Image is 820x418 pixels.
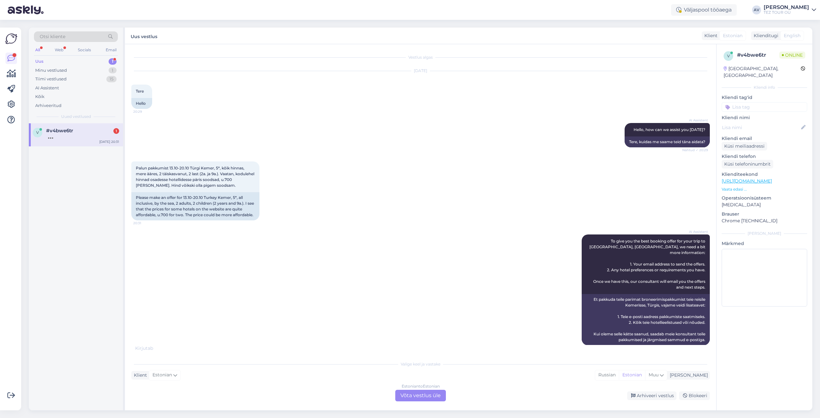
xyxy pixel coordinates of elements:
[764,10,809,15] div: TEZ TOUR OÜ
[152,372,172,379] span: Estonian
[113,128,119,134] div: 1
[727,53,730,58] span: v
[53,46,65,54] div: Web
[722,217,807,224] p: Chrome [TECHNICAL_ID]
[625,136,710,147] div: Tere, kuidas me saame teid täna aidata?
[722,124,800,131] input: Lisa nimi
[682,148,708,152] span: Nähtud ✓ 20:29
[131,345,710,352] div: Kirjutab
[722,153,807,160] p: Kliendi telefon
[131,192,259,220] div: Please make an offer for 13.10-20.10 Turkey Kemer, 5*, all inclusive, by the sea, 2 adults, 2 chi...
[402,383,440,389] div: Estonian to Estonian
[722,231,807,236] div: [PERSON_NAME]
[722,171,807,178] p: Klienditeekond
[634,127,705,132] span: Hello, how can we assist you [DATE]?
[131,31,157,40] label: Uus vestlus
[589,239,706,290] span: To give you the best booking offer for your trip to [GEOGRAPHIC_DATA], [GEOGRAPHIC_DATA], we need...
[5,33,17,45] img: Askly Logo
[752,5,761,14] div: AV
[109,58,117,65] div: 1
[35,67,67,74] div: Minu vestlused
[106,76,117,82] div: 15
[627,391,676,400] div: Arhiveeri vestlus
[779,52,805,59] span: Online
[40,33,65,40] span: Otsi kliente
[667,372,708,379] div: [PERSON_NAME]
[737,51,779,59] div: # v4bwe6tr
[722,114,807,121] p: Kliendi nimi
[784,32,800,39] span: English
[35,85,59,91] div: AI Assistent
[131,68,710,74] div: [DATE]
[619,370,645,380] div: Estonian
[722,240,807,247] p: Märkmed
[131,361,710,367] div: Valige keel ja vastake
[104,46,118,54] div: Email
[133,221,157,225] span: 20:31
[136,166,255,188] span: Palun pakkumist 13.10-20.10 Türgi Kemer, 5*, kõik hinnas, mere ääres, 2 täiskasvanut, 2 last (2a....
[131,54,710,60] div: Vestlus algas
[764,5,809,10] div: [PERSON_NAME]
[764,5,816,15] a: [PERSON_NAME]TEZ TOUR OÜ
[722,195,807,201] p: Operatsioonisüsteem
[684,229,708,234] span: AI Assistent
[395,390,446,401] div: Võta vestlus üle
[722,201,807,208] p: [MEDICAL_DATA]
[722,94,807,101] p: Kliendi tag'id
[109,67,117,74] div: 1
[722,142,767,151] div: Küsi meiliaadressi
[77,46,92,54] div: Socials
[702,32,717,39] div: Klient
[723,32,742,39] span: Estonian
[722,211,807,217] p: Brauser
[131,98,152,109] div: Hello
[36,130,39,135] span: v
[724,65,801,79] div: [GEOGRAPHIC_DATA], [GEOGRAPHIC_DATA]
[131,372,147,379] div: Klient
[722,102,807,112] input: Lisa tag
[582,294,710,345] div: Et pakkuda teile parimat broneerimispakkumist teie reisile Kemerisse, Türgis, vajame veidi lisate...
[61,114,91,119] span: Uued vestlused
[722,186,807,192] p: Vaata edasi ...
[722,178,772,184] a: [URL][DOMAIN_NAME]
[722,160,773,168] div: Küsi telefoninumbrit
[751,32,778,39] div: Klienditugi
[684,118,708,123] span: AI Assistent
[722,85,807,90] div: Kliendi info
[133,109,157,114] span: 20:29
[99,139,119,144] div: [DATE] 20:31
[34,46,41,54] div: All
[35,94,45,100] div: Kõik
[46,128,73,134] span: #v4bwe6tr
[671,4,737,16] div: Väljaspool tööaega
[722,135,807,142] p: Kliendi email
[35,58,44,65] div: Uus
[35,76,67,82] div: Tiimi vestlused
[35,102,61,109] div: Arhiveeritud
[136,89,144,94] span: Tere
[679,391,710,400] div: Blokeeri
[649,372,659,378] span: Muu
[595,370,619,380] div: Russian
